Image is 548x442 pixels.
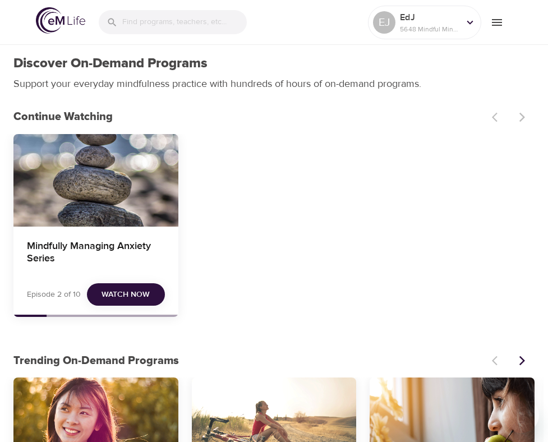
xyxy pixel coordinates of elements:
p: Episode 2 of 10 [27,289,81,301]
button: menu [481,7,512,38]
img: logo [36,7,85,34]
div: EJ [373,11,395,34]
p: EdJ [400,11,459,24]
h1: Discover On-Demand Programs [13,56,208,72]
p: Support your everyday mindfulness practice with hundreds of hours of on-demand programs. [13,76,434,91]
button: Next items [510,348,535,373]
h4: Mindfully Managing Anxiety Series [27,240,165,267]
button: Watch Now [87,283,165,306]
p: Trending On-Demand Programs [13,352,485,369]
h3: Continue Watching [13,110,485,123]
span: Watch Now [102,288,150,302]
button: Mindfully Managing Anxiety Series [13,134,178,227]
iframe: Button to launch messaging window [503,397,539,433]
input: Find programs, teachers, etc... [122,10,247,34]
p: 5648 Mindful Minutes [400,24,459,34]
